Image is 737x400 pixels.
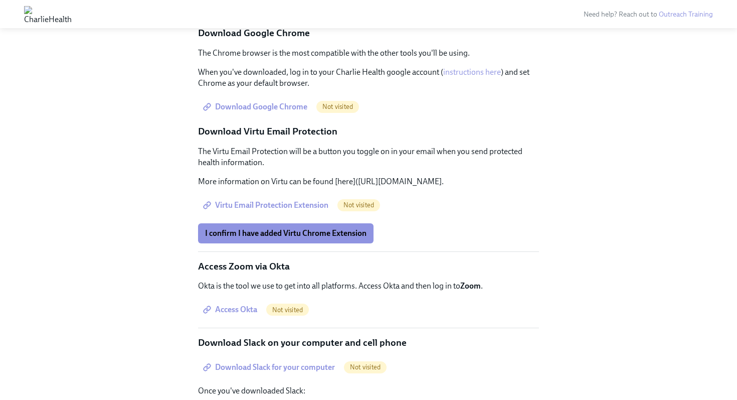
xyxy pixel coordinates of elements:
[198,336,539,349] p: Download Slack on your computer and cell phone
[198,125,539,138] p: Download Virtu Email Protection
[344,363,387,371] span: Not visited
[198,27,539,40] p: Download Google Chrome
[205,362,335,372] span: Download Slack for your computer
[198,195,335,215] a: Virtu Email Protection Extension
[205,200,328,210] span: Virtu Email Protection Extension
[205,305,257,315] span: Access Okta
[316,103,359,110] span: Not visited
[584,10,713,19] span: Need help? Reach out to
[198,357,342,377] a: Download Slack for your computer
[460,281,481,291] strong: Zoom
[198,176,539,187] p: More information on Virtu can be found [here]([URL][DOMAIN_NAME].
[198,223,374,243] button: I confirm I have added Virtu Chrome Extension
[266,306,309,314] span: Not visited
[198,300,264,320] a: Access Okta
[24,6,72,22] img: CharlieHealth
[443,67,501,77] a: instructions here
[205,228,366,238] span: I confirm I have added Virtu Chrome Extension
[198,385,539,396] p: Once you've downloaded Slack:
[659,10,713,19] a: Outreach Training
[337,201,380,209] span: Not visited
[198,48,539,59] p: The Chrome browser is the most compatible with the other tools you'll be using.
[198,97,314,117] a: Download Google Chrome
[198,67,539,89] p: When you've downloaded, log in to your Charlie Health google account ( ) and set Chrome as your d...
[198,281,539,292] p: Okta is the tool we use to get into all platforms. Access Okta and then log in to .
[198,260,539,273] p: Access Zoom via Okta
[205,102,307,112] span: Download Google Chrome
[198,146,539,168] p: The Virtu Email Protection will be a button you toggle on in your email when you send protected h...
